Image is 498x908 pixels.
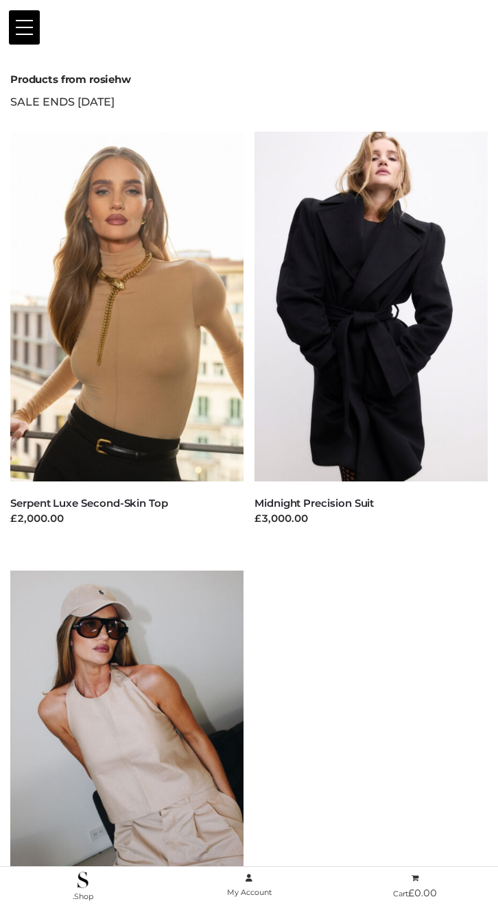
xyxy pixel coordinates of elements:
[254,511,488,527] div: £3,000.00
[10,511,244,527] div: £2,000.00
[227,887,272,897] span: My Account
[408,887,437,899] bdi: 0.00
[332,871,498,903] a: Cart£0.00
[78,872,88,888] img: .Shop
[408,887,414,899] span: £
[10,93,488,115] div: SALE ENDS [DATE]
[393,889,437,898] span: Cart
[254,497,374,510] a: Midnight Precision Suit
[73,892,93,901] span: .Shop
[10,73,488,86] h2: Products from rosiehw
[10,497,168,510] a: Serpent Luxe Second-Skin Top
[166,871,332,900] a: My Account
